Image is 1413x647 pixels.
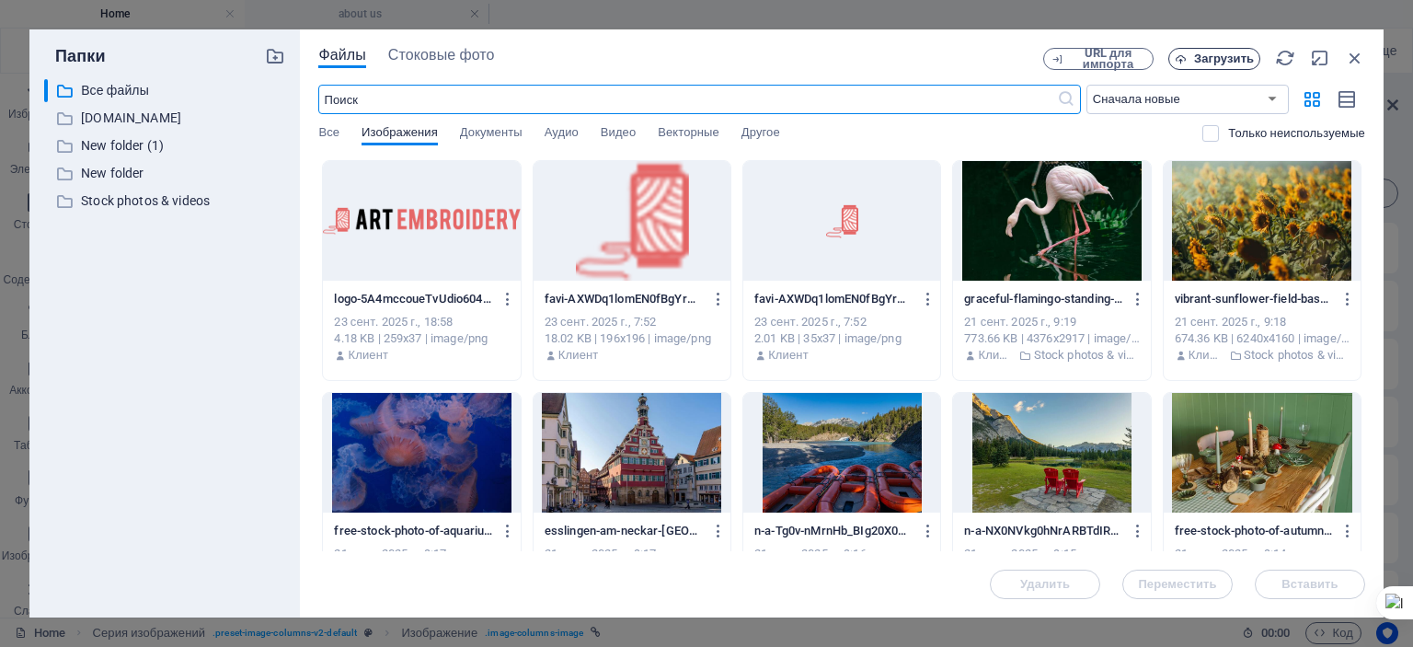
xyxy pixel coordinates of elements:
div: 2.01 KB | 35x37 | image/png [754,330,929,347]
div: 23 сент. 2025 г., 18:58 [334,314,509,330]
p: Клиент [768,347,809,364]
div: 674.36 KB | 6240x4160 | image/jpeg [1175,330,1350,347]
p: Клиент [978,347,1014,364]
div: Автор: Клиент | Папка: Stock photos & videos [964,347,1139,364]
span: Векторные [658,121,719,147]
p: n-a-NX0NVkg0hNrARBTdIRWA9g.jpeg [964,523,1122,539]
div: Автор: Клиент | Папка: Stock photos & videos [1175,347,1350,364]
div: 23 сент. 2025 г., 7:52 [545,314,719,330]
p: favi-AXWDq1lomEN0fBgYrZSyrQ.png [754,291,913,307]
p: logo-5A4mccoueTvUdio604WbFQ.png [334,291,492,307]
span: Файлы [318,44,365,66]
span: Документы [460,121,523,147]
div: ​ [44,79,48,102]
div: 18.02 KB | 196x196 | image/png [545,330,719,347]
div: 4.18 KB | 259x37 | image/png [334,330,509,347]
p: Stock photos & videos [1034,347,1140,364]
span: Стоковые фото [388,44,495,66]
div: [DOMAIN_NAME] [44,107,285,130]
p: Все файлы [81,80,252,101]
div: 21 сент. 2025 г., 9:15 [964,546,1139,562]
div: 21 сент. 2025 г., 9:16 [754,546,929,562]
p: free-stock-photo-of-autumn-decor-fall-decor-table-decor-eLmwI83JIenBYwyx61ceFg.jpeg [1175,523,1333,539]
span: Аудио [545,121,579,147]
button: URL для импорта [1043,48,1154,70]
p: Stock photos & videos [1244,347,1350,364]
p: New folder [81,163,252,184]
p: esslingen-am-neckar-deutschland-MiFilMnX5PRNxEVtEgfKTw.jpeg [545,523,703,539]
p: Stock photos & videos [81,191,252,212]
p: graceful-flamingo-standing-in-serene-water-reflecting-its-beauty-captured-in-guangzhou-china-bXRU... [964,291,1122,307]
div: 773.66 KB | 4376x2917 | image/jpeg [964,330,1139,347]
div: 21 сент. 2025 г., 9:19 [964,314,1139,330]
p: Клиент [349,347,389,364]
span: Все [318,121,339,147]
div: 23 сент. 2025 г., 7:52 [754,314,929,330]
p: New folder (1) [81,135,252,156]
span: Загрузить [1194,53,1254,64]
input: Поиск [318,85,1056,114]
div: 21 сент. 2025 г., 9:18 [1175,314,1350,330]
div: New folder (1) [44,134,285,157]
div: 21 сент. 2025 г., 9:17 [334,546,509,562]
span: Видео [601,121,636,147]
div: 21 сент. 2025 г., 9:17 [545,546,719,562]
p: favi-AXWDq1lomEN0fBgYrZSyrQ-qwhSXhmFvwnThMmapwoDaQ.png [545,291,703,307]
p: Клиент [1189,347,1224,364]
i: Свернуть [1310,48,1330,68]
p: Отображаются только файлы, которые не используются на сайте. Файлы, добавленные во время этого се... [1228,125,1365,142]
div: New folder [44,162,285,185]
button: Загрузить [1168,48,1260,70]
span: URL для импорта [1071,48,1145,70]
i: Создать новую папку [265,46,285,66]
span: Изображения [362,121,438,147]
div: Stock photos & videos [44,190,285,213]
p: n-a-Tg0v-nMrnHb_BIg20X0X0Q.jpeg [754,523,913,539]
p: [DOMAIN_NAME] [81,108,252,129]
p: vibrant-sunflower-field-basking-in-the-summer-sunlight-capturing-the-essence-of-nature-s-beauty-W... [1175,291,1333,307]
i: Закрыть [1345,48,1365,68]
p: free-stock-photo-of-aquarium-jellyfish-bInh2wUI4i9Fhn7mpTYCLQ.jpeg [334,523,492,539]
i: Обновить [1275,48,1295,68]
p: Клиент [558,347,599,364]
p: Папки [44,44,106,68]
div: 21 сент. 2025 г., 9:14 [1175,546,1350,562]
span: Другое [741,121,780,147]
